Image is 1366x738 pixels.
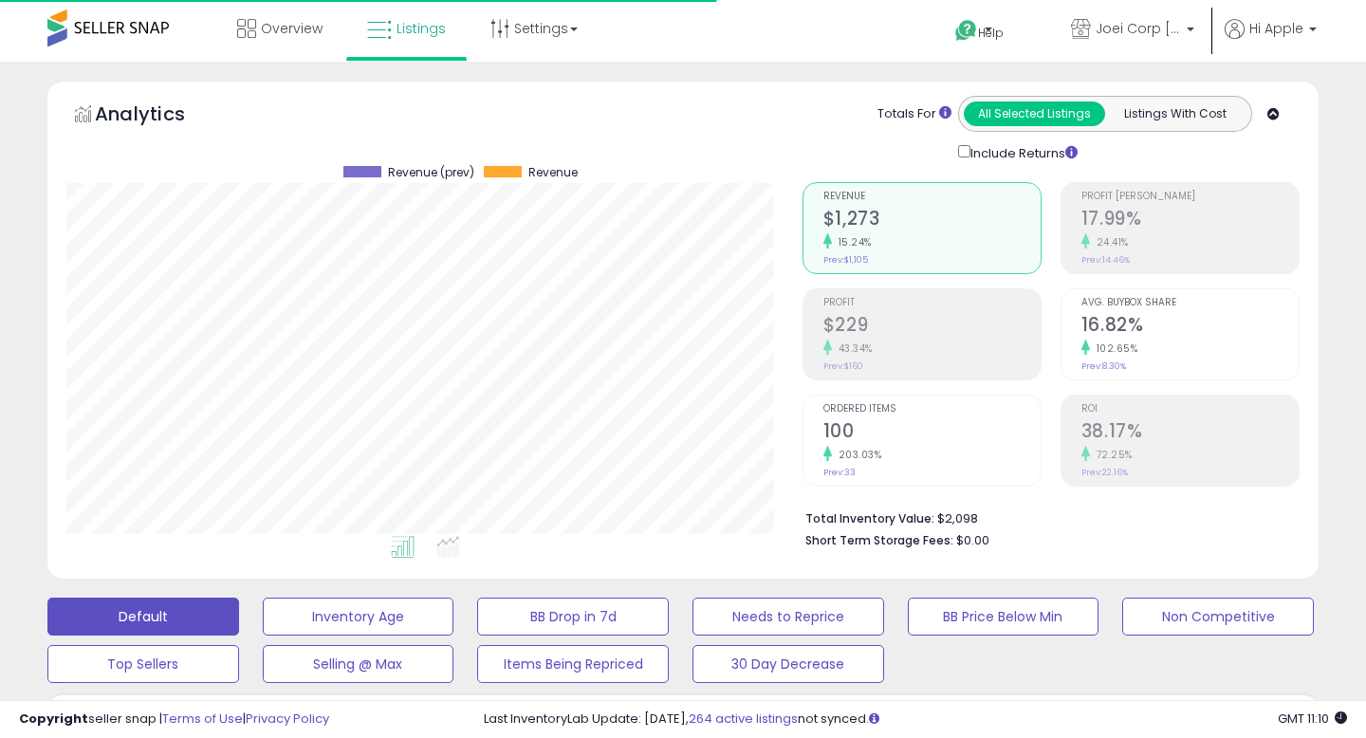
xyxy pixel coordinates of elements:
[877,105,951,123] div: Totals For
[1225,19,1317,62] a: Hi Apple
[397,19,446,38] span: Listings
[1081,360,1126,372] small: Prev: 8.30%
[823,420,1041,446] h2: 100
[1104,101,1246,126] button: Listings With Cost
[47,645,239,683] button: Top Sellers
[1090,235,1129,249] small: 24.41%
[1081,208,1299,233] h2: 17.99%
[19,710,329,729] div: seller snap | |
[978,25,1004,41] span: Help
[823,314,1041,340] h2: $229
[1081,298,1299,308] span: Avg. Buybox Share
[19,710,88,728] strong: Copyright
[1249,19,1303,38] span: Hi Apple
[477,645,669,683] button: Items Being Repriced
[1081,314,1299,340] h2: 16.82%
[477,598,669,636] button: BB Drop in 7d
[1081,404,1299,415] span: ROI
[162,710,243,728] a: Terms of Use
[1122,598,1314,636] button: Non Competitive
[246,710,329,728] a: Privacy Policy
[823,208,1041,233] h2: $1,273
[956,531,989,549] span: $0.00
[1081,467,1128,478] small: Prev: 22.16%
[1090,448,1133,462] small: 72.25%
[1081,254,1130,266] small: Prev: 14.46%
[528,166,578,179] span: Revenue
[263,645,454,683] button: Selling @ Max
[805,506,1285,528] li: $2,098
[1278,710,1347,728] span: 2025-08-13 11:10 GMT
[1081,420,1299,446] h2: 38.17%
[964,101,1105,126] button: All Selected Listings
[805,510,934,526] b: Total Inventory Value:
[832,448,882,462] small: 203.03%
[1081,192,1299,202] span: Profit [PERSON_NAME]
[484,710,1347,729] div: Last InventoryLab Update: [DATE], not synced.
[940,5,1041,62] a: Help
[692,598,884,636] button: Needs to Reprice
[805,532,953,548] b: Short Term Storage Fees:
[261,19,323,38] span: Overview
[908,598,1099,636] button: BB Price Below Min
[1096,19,1181,38] span: Joei Corp [GEOGRAPHIC_DATA]
[1090,341,1138,356] small: 102.65%
[823,254,868,266] small: Prev: $1,105
[95,101,222,132] h5: Analytics
[823,298,1041,308] span: Profit
[832,235,872,249] small: 15.24%
[388,166,474,179] span: Revenue (prev)
[692,645,884,683] button: 30 Day Decrease
[832,341,873,356] small: 43.34%
[823,360,863,372] small: Prev: $160
[823,192,1041,202] span: Revenue
[263,598,454,636] button: Inventory Age
[954,19,978,43] i: Get Help
[823,467,856,478] small: Prev: 33
[944,141,1100,163] div: Include Returns
[823,404,1041,415] span: Ordered Items
[689,710,798,728] a: 264 active listings
[47,598,239,636] button: Default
